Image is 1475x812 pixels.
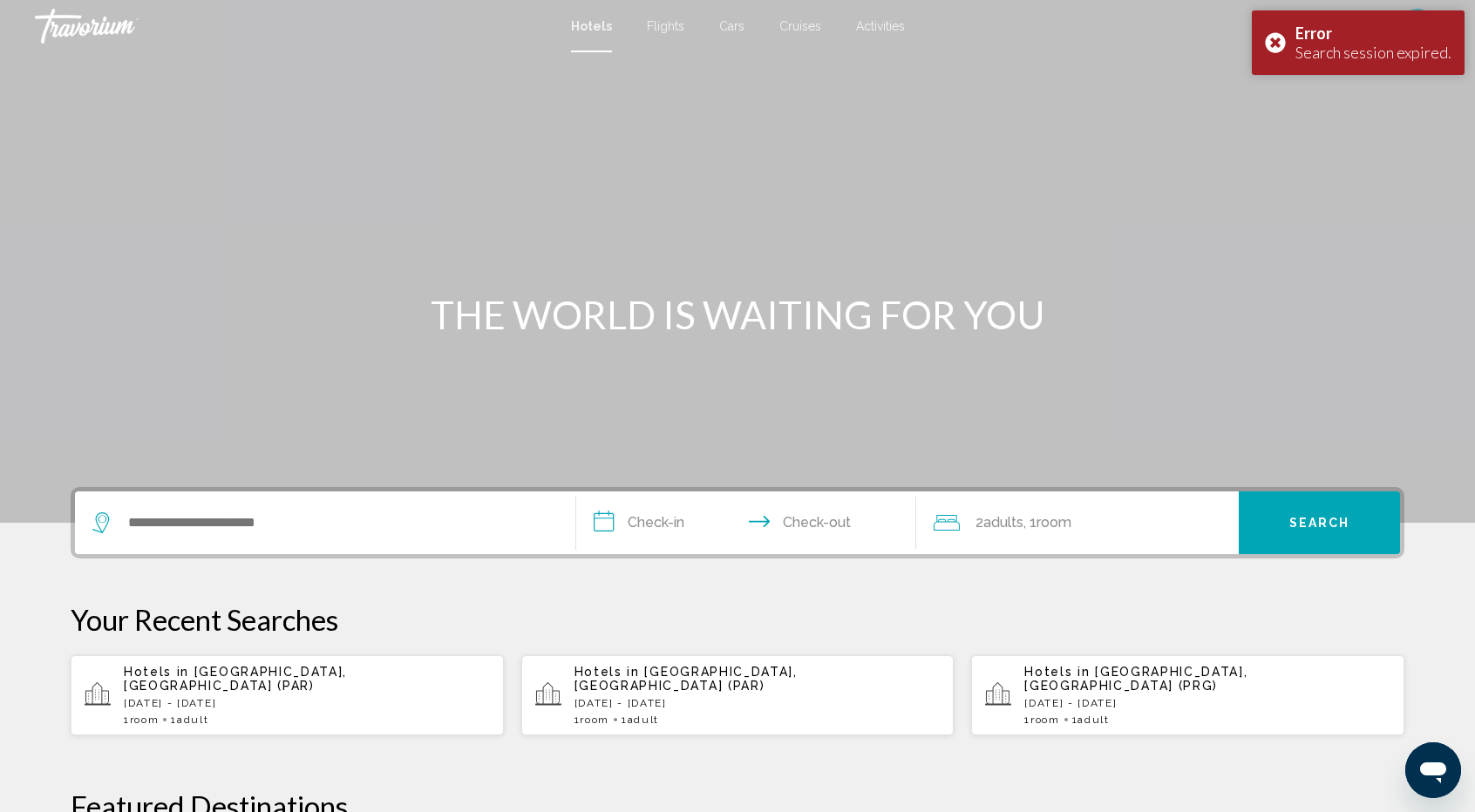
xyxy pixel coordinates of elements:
[1072,714,1110,726] span: 1
[411,292,1064,337] h1: THE WORLD IS WAITING FOR YOU
[71,602,1404,637] p: Your Recent Searches
[719,19,744,33] a: Cars
[1024,697,1390,709] p: [DATE] - [DATE]
[975,511,1023,535] span: 2
[124,697,490,709] p: [DATE] - [DATE]
[1023,511,1071,535] span: , 1
[574,714,609,726] span: 1
[124,714,159,726] span: 1
[1395,8,1440,44] button: User Menu
[71,654,504,736] button: Hotels in [GEOGRAPHIC_DATA], [GEOGRAPHIC_DATA] (PAR)[DATE] - [DATE]1Room1Adult
[171,714,208,726] span: 1
[521,654,955,736] button: Hotels in [GEOGRAPHIC_DATA], [GEOGRAPHIC_DATA] (PAR)[DATE] - [DATE]1Room1Adult
[1030,714,1060,726] span: Room
[983,514,1023,531] span: Adults
[124,665,189,679] span: Hotels in
[779,19,821,33] a: Cruises
[1024,665,1090,679] span: Hotels in
[1024,714,1059,726] span: 1
[628,714,659,726] span: Adult
[574,665,640,679] span: Hotels in
[971,654,1404,736] button: Hotels in [GEOGRAPHIC_DATA], [GEOGRAPHIC_DATA] (PRG)[DATE] - [DATE]1Room1Adult
[1295,43,1451,62] div: Search session expired.
[130,714,160,726] span: Room
[856,19,905,33] a: Activities
[1024,665,1247,693] span: [GEOGRAPHIC_DATA], [GEOGRAPHIC_DATA] (PRG)
[75,491,1400,554] div: Search widget
[576,491,916,554] button: Check in and out dates
[916,491,1239,554] button: Travelers: 2 adults, 0 children
[35,9,554,44] a: Travorium
[580,714,609,726] span: Room
[574,697,941,709] p: [DATE] - [DATE]
[571,19,612,33] a: Hotels
[1077,714,1109,726] span: Adult
[1289,517,1350,531] span: Search
[177,714,208,726] span: Adult
[647,19,684,33] a: Flights
[1239,491,1400,554] button: Search
[124,665,347,693] span: [GEOGRAPHIC_DATA], [GEOGRAPHIC_DATA] (PAR)
[574,665,798,693] span: [GEOGRAPHIC_DATA], [GEOGRAPHIC_DATA] (PAR)
[1405,742,1461,798] iframe: Button to launch messaging window
[1037,514,1071,531] span: Room
[1295,24,1451,43] div: Error
[622,714,659,726] span: 1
